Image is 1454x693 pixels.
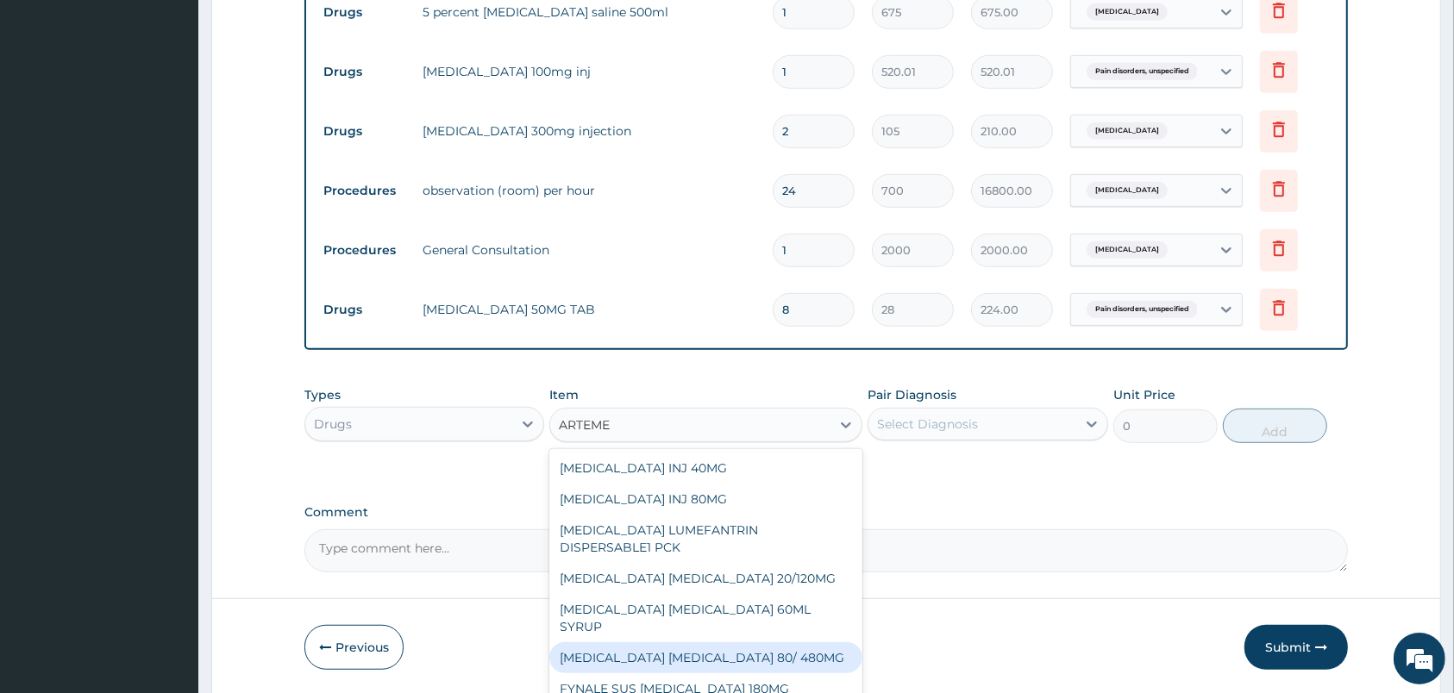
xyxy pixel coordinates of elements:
[315,234,414,266] td: Procedures
[304,388,341,403] label: Types
[549,594,862,642] div: [MEDICAL_DATA] [MEDICAL_DATA] 60ML SYRUP
[304,625,404,670] button: Previous
[1244,625,1348,670] button: Submit
[32,86,70,129] img: d_794563401_company_1708531726252_794563401
[315,56,414,88] td: Drugs
[1113,386,1175,403] label: Unit Price
[549,515,862,563] div: [MEDICAL_DATA] LUMEFANTRIN DISPERSABLE1 PCK
[868,386,956,403] label: Pair Diagnosis
[414,292,764,327] td: [MEDICAL_DATA] 50MG TAB
[414,173,764,208] td: observation (room) per hour
[315,294,414,326] td: Drugs
[549,563,862,594] div: [MEDICAL_DATA] [MEDICAL_DATA] 20/120MG
[549,453,862,484] div: [MEDICAL_DATA] INJ 40MG
[549,484,862,515] div: [MEDICAL_DATA] INJ 80MG
[1087,122,1168,140] span: [MEDICAL_DATA]
[100,217,238,391] span: We're online!
[315,175,414,207] td: Procedures
[1223,409,1327,443] button: Add
[1087,301,1198,318] span: Pain disorders, unspecified
[1087,241,1168,259] span: [MEDICAL_DATA]
[1087,3,1168,21] span: [MEDICAL_DATA]
[9,471,329,531] textarea: Type your message and hit 'Enter'
[877,415,978,433] div: Select Diagnosis
[314,415,352,433] div: Drugs
[283,9,324,50] div: Minimize live chat window
[414,54,764,89] td: [MEDICAL_DATA] 100mg inj
[414,233,764,267] td: General Consultation
[304,505,1348,520] label: Comment
[549,642,862,673] div: [MEDICAL_DATA] [MEDICAL_DATA] 80/ 480MG
[1087,63,1198,80] span: Pain disorders, unspecified
[414,114,764,148] td: [MEDICAL_DATA] 300mg injection
[315,115,414,147] td: Drugs
[1087,182,1168,199] span: [MEDICAL_DATA]
[90,97,290,119] div: Chat with us now
[549,386,579,403] label: Item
